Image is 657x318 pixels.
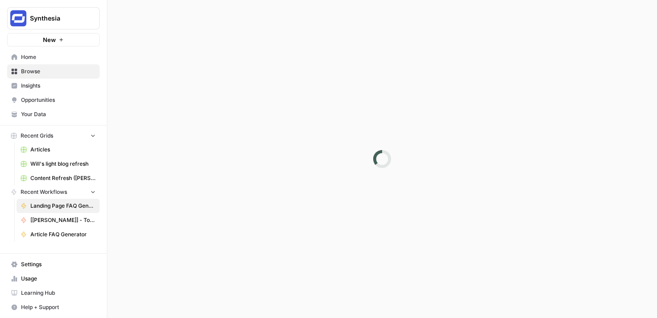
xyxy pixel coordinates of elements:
[30,174,96,182] span: Content Refresh ([PERSON_NAME])
[7,286,100,300] a: Learning Hub
[43,35,56,44] span: New
[7,257,100,272] a: Settings
[21,289,96,297] span: Learning Hub
[21,132,53,140] span: Recent Grids
[21,110,96,118] span: Your Data
[30,230,96,238] span: Article FAQ Generator
[21,303,96,311] span: Help + Support
[7,300,100,314] button: Help + Support
[7,129,100,142] button: Recent Grids
[30,160,96,168] span: Will's light blog refresh
[21,188,67,196] span: Recent Workflows
[30,14,84,23] span: Synthesia
[21,53,96,61] span: Home
[7,79,100,93] a: Insights
[7,272,100,286] a: Usage
[10,10,26,26] img: Synthesia Logo
[17,157,100,171] a: Will's light blog refresh
[7,50,100,64] a: Home
[17,171,100,185] a: Content Refresh ([PERSON_NAME])
[21,275,96,283] span: Usage
[21,67,96,75] span: Browse
[30,202,96,210] span: Landing Page FAQ Generator
[7,33,100,46] button: New
[17,199,100,213] a: Landing Page FAQ Generator
[7,7,100,29] button: Workspace: Synthesia
[30,216,96,224] span: [[PERSON_NAME]] - Tools & Features Pages Refreshe - [MAIN WORKFLOW]
[17,213,100,227] a: [[PERSON_NAME]] - Tools & Features Pages Refreshe - [MAIN WORKFLOW]
[21,96,96,104] span: Opportunities
[17,227,100,242] a: Article FAQ Generator
[7,107,100,121] a: Your Data
[30,146,96,154] span: Articles
[21,82,96,90] span: Insights
[21,260,96,268] span: Settings
[7,185,100,199] button: Recent Workflows
[17,142,100,157] a: Articles
[7,64,100,79] a: Browse
[7,93,100,107] a: Opportunities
